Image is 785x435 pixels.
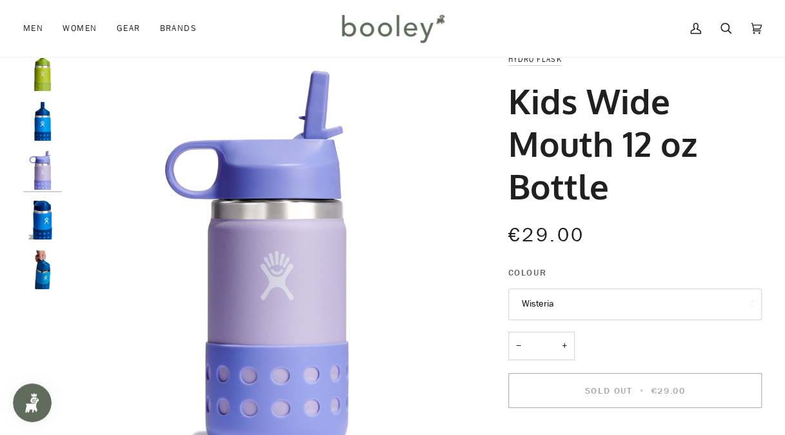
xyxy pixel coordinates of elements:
span: Gear [117,22,141,35]
a: Hydro Flask [508,54,562,65]
button: − [508,332,529,361]
span: Brands [159,22,197,35]
img: Booley [336,10,449,47]
img: Hydro Flask Kids Wide Mouth 12 oz Bottle Lake - Booley Galway [23,102,62,141]
button: + [554,332,575,361]
span: Sold Out [585,385,632,397]
input: Quantity [508,332,575,361]
iframe: Button to open loyalty program pop-up [13,383,52,422]
h1: Kids Wide Mouth 12 oz Bottle [508,79,752,207]
span: €29.00 [651,385,685,397]
img: Hydro Flask Kids Wide Mouth 12 oz Bottle - Booley Galway [23,250,62,289]
img: Hydro Flask Kids Wide Mouth 12 oz Bottle Firefly - Booley Galway [23,52,62,91]
span: Colour [508,266,546,279]
img: Hydro Flask Kids Wide Mouth 12 oz Bottle Wisteria - Booley Galway [23,151,62,190]
span: Men [23,22,43,35]
span: • [636,385,648,397]
span: Women [63,22,97,35]
span: €29.00 [508,222,584,248]
button: Wisteria [508,288,762,320]
button: Sold Out • €29.00 [508,373,762,408]
img: Hydro Flask Kids Wide Mouth 12 oz Bottle - Booley Galway [23,201,62,239]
